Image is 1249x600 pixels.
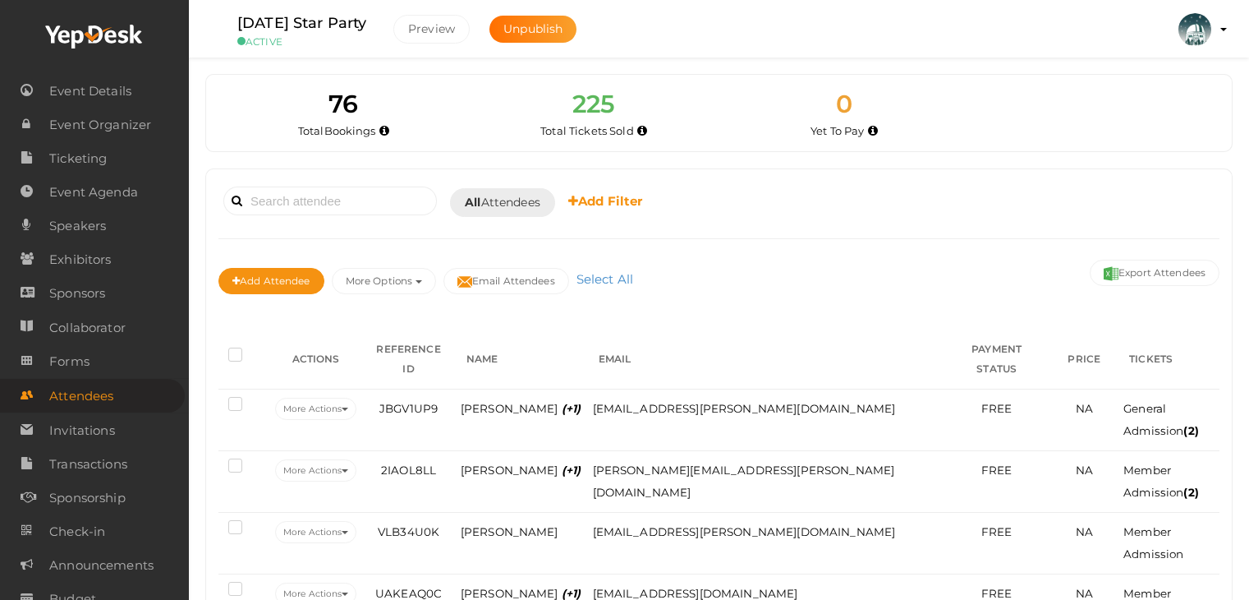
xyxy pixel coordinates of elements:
[237,35,369,48] small: ACTIVE
[49,448,127,481] span: Transactions
[489,16,576,43] button: Unpublish
[981,464,1013,477] span: FREE
[1123,402,1199,437] span: General Admission
[562,587,581,600] i: (+1)
[378,525,439,538] span: VLB34U0K
[49,142,107,175] span: Ticketing
[461,464,581,477] span: [PERSON_NAME]
[49,176,138,209] span: Event Agenda
[568,193,643,209] b: Add Filter
[49,210,106,242] span: Speakers
[381,464,436,477] span: 2IAOL8LL
[271,330,360,390] th: ACTIONS
[49,549,154,582] span: Announcements
[981,525,1013,538] span: FREE
[1090,260,1219,286] button: Export Attendees
[836,89,852,119] span: 0
[461,587,581,600] span: [PERSON_NAME]
[1178,13,1211,46] img: KH323LD6_small.jpeg
[593,525,896,538] span: [EMAIL_ADDRESS][PERSON_NAME][DOMAIN_NAME]
[540,124,634,137] span: Total Tickets Sold
[49,345,90,378] span: Forms
[589,330,944,390] th: EMAIL
[637,127,647,136] i: Total number of tickets sold
[503,21,563,36] span: Unpublish
[981,587,1013,600] span: FREE
[572,271,637,287] a: Select All
[324,124,376,137] span: Bookings
[49,75,131,108] span: Event Details
[375,587,442,600] span: UAKEAQ0C
[1183,486,1198,499] b: (2)
[379,402,438,415] span: JBGV1UP9
[298,124,376,137] span: Total
[275,459,356,482] button: More Actions
[1076,587,1093,600] span: NA
[443,268,569,294] button: Email Attendees
[49,277,105,310] span: Sponsors
[1049,330,1119,390] th: PRICE
[465,194,540,211] span: Attendees
[49,243,111,276] span: Exhibitors
[49,414,115,447] span: Invitations
[562,402,581,415] i: (+1)
[457,275,472,289] img: mail-filled.svg
[981,402,1013,415] span: FREE
[1183,424,1198,437] b: (2)
[1119,330,1219,390] th: TICKETS
[593,402,896,415] span: [EMAIL_ADDRESS][PERSON_NAME][DOMAIN_NAME]
[1104,266,1118,281] img: excel.svg
[457,330,589,390] th: NAME
[393,15,470,44] button: Preview
[1076,525,1093,538] span: NA
[328,89,358,119] span: 76
[1123,525,1183,561] span: Member Admission
[944,330,1049,390] th: PAYMENT STATUS
[461,402,581,415] span: [PERSON_NAME]
[1076,402,1093,415] span: NA
[810,124,864,137] span: Yet To Pay
[49,312,126,344] span: Collaborator
[593,587,798,600] span: [EMAIL_ADDRESS][DOMAIN_NAME]
[593,464,895,499] span: [PERSON_NAME][EMAIL_ADDRESS][PERSON_NAME][DOMAIN_NAME]
[1076,464,1093,477] span: NA
[218,268,324,294] button: Add Attendee
[1123,464,1199,499] span: Member Admission
[332,268,436,294] button: More Options
[572,89,615,119] span: 225
[376,343,440,375] span: REFERENCE ID
[223,187,437,215] input: Search attendee
[237,12,366,35] label: [DATE] Star Party
[49,515,105,548] span: Check-in
[275,398,356,420] button: More Actions
[275,521,356,543] button: More Actions
[868,127,878,136] i: Accepted and yet to make payment
[465,195,480,210] b: All
[49,108,151,141] span: Event Organizer
[49,482,126,515] span: Sponsorship
[562,464,581,477] i: (+1)
[461,525,558,538] span: [PERSON_NAME]
[49,380,113,413] span: Attendees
